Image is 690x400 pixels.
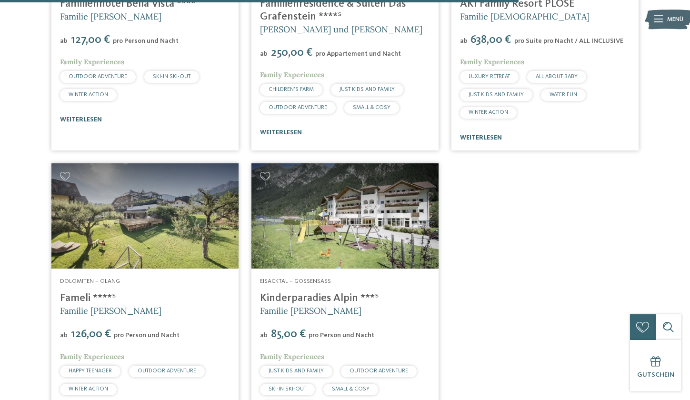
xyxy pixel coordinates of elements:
span: CHILDREN’S FARM [269,87,314,92]
span: WINTER ACTION [469,110,508,115]
a: Gutschein [630,340,681,391]
a: weiterlesen [60,116,102,123]
span: SMALL & COSY [332,386,370,392]
a: Kinderparadies Alpin ***ˢ [260,293,379,303]
span: Family Experiences [260,70,324,79]
span: OUTDOOR ADVENTURE [69,74,127,80]
span: SMALL & COSY [353,105,390,110]
span: ALL ABOUT BABY [536,74,578,80]
span: Family Experiences [460,58,524,66]
span: 126,00 € [69,329,113,340]
span: Familie [DEMOGRAPHIC_DATA] [460,11,590,22]
span: 638,00 € [469,34,513,46]
span: OUTDOOR ADVENTURE [138,368,196,374]
span: Gutschein [637,371,674,378]
img: Kinderparadies Alpin ***ˢ [251,163,439,269]
a: weiterlesen [260,129,302,136]
span: Dolomiten – Olang [60,278,120,284]
span: pro Suite pro Nacht / ALL INCLUSIVE [514,38,623,44]
span: WATER FUN [550,92,577,98]
span: pro Person und Nacht [113,38,179,44]
span: JUST KIDS AND FAMILY [469,92,524,98]
span: pro Appartement und Nacht [315,50,401,57]
span: ab [460,38,468,44]
span: LUXURY RETREAT [469,74,510,80]
span: Eisacktal – Gossensass [260,278,331,284]
a: Familienhotels gesucht? Hier findet ihr die besten! [251,163,439,269]
span: Family Experiences [60,58,124,66]
span: ab [60,38,68,44]
span: OUTDOOR ADVENTURE [350,368,408,374]
span: 250,00 € [269,47,314,59]
span: Family Experiences [60,352,124,361]
span: ab [260,332,268,339]
span: JUST KIDS AND FAMILY [340,87,395,92]
span: SKI-IN SKI-OUT [269,386,306,392]
span: JUST KIDS AND FAMILY [269,368,324,374]
span: Familie [PERSON_NAME] [60,11,161,22]
span: 85,00 € [269,329,308,340]
span: HAPPY TEENAGER [69,368,112,374]
span: Familie [PERSON_NAME] [260,305,361,316]
span: pro Person und Nacht [114,332,180,339]
span: WINTER ACTION [69,386,108,392]
span: Familie [PERSON_NAME] [60,305,161,316]
span: pro Person und Nacht [309,332,374,339]
span: OUTDOOR ADVENTURE [269,105,327,110]
span: ab [260,50,268,57]
span: WINTER ACTION [69,92,108,98]
span: SKI-IN SKI-OUT [153,74,190,80]
span: [PERSON_NAME] und [PERSON_NAME] [260,24,422,35]
span: 127,00 € [69,34,112,46]
img: Familienhotels gesucht? Hier findet ihr die besten! [51,163,239,269]
a: weiterlesen [460,134,502,141]
span: ab [60,332,68,339]
span: Family Experiences [260,352,324,361]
